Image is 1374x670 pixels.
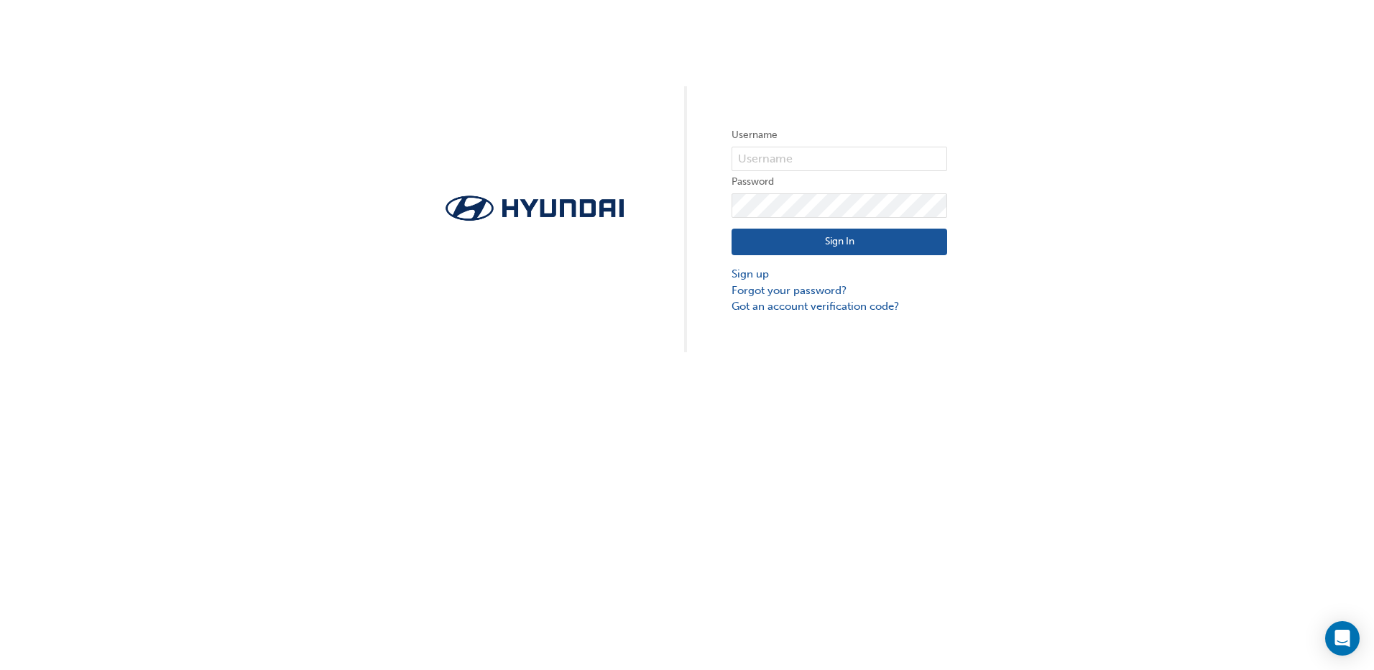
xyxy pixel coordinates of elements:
label: Password [732,173,947,191]
img: Trak [427,191,642,225]
input: Username [732,147,947,171]
button: Sign In [732,229,947,256]
div: Open Intercom Messenger [1325,621,1360,656]
a: Forgot your password? [732,283,947,299]
label: Username [732,127,947,144]
a: Got an account verification code? [732,298,947,315]
a: Sign up [732,266,947,283]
